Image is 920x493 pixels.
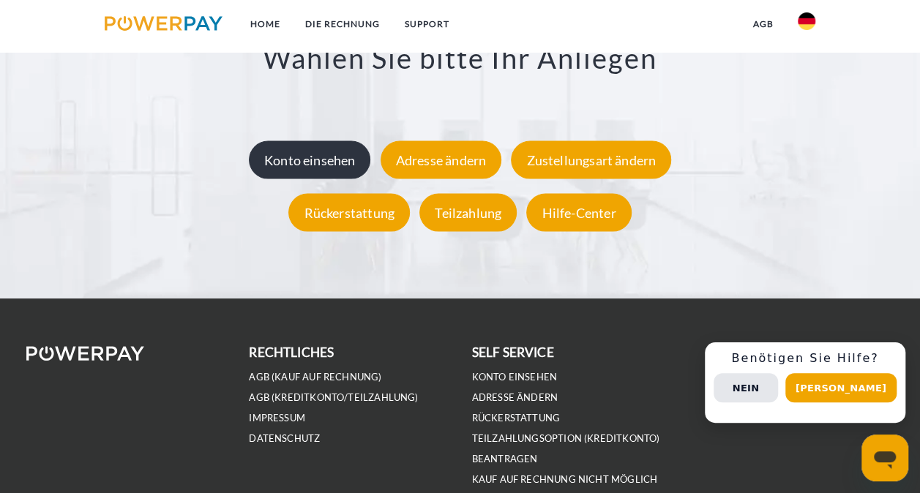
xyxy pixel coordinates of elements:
a: Teilzahlungsoption (KREDITKONTO) beantragen [472,432,660,465]
a: agb [740,11,785,37]
a: DIE RECHNUNG [293,11,392,37]
a: Zustellungsart ändern [507,152,675,168]
a: DATENSCHUTZ [249,432,320,445]
div: Hilfe-Center [526,194,631,232]
div: Zustellungsart ändern [511,141,671,179]
a: Adresse ändern [472,391,558,404]
a: Adresse ändern [377,152,506,168]
div: Rückerstattung [288,194,410,232]
iframe: Schaltfläche zum Öffnen des Messaging-Fensters [861,434,908,481]
a: IMPRESSUM [249,412,305,424]
button: [PERSON_NAME] [785,373,897,402]
div: Teilzahlung [419,194,517,232]
div: Adresse ändern [381,141,502,179]
a: Home [238,11,293,37]
img: de [798,12,815,30]
b: self service [472,345,554,360]
h3: Wählen Sie bitte Ihr Anliegen [64,41,856,76]
div: Konto einsehen [249,141,371,179]
a: Konto einsehen [472,371,558,383]
a: Teilzahlung [416,205,520,221]
a: Hilfe-Center [523,205,635,221]
a: Kauf auf Rechnung nicht möglich [472,473,658,486]
button: Nein [714,373,778,402]
a: SUPPORT [392,11,462,37]
a: Rückerstattung [285,205,414,221]
h3: Benötigen Sie Hilfe? [714,351,897,366]
a: AGB (Kreditkonto/Teilzahlung) [249,391,418,404]
b: rechtliches [249,345,334,360]
a: Konto einsehen [245,152,375,168]
img: logo-powerpay-white.svg [26,346,144,361]
a: Rückerstattung [472,412,561,424]
div: Schnellhilfe [705,342,905,423]
a: AGB (Kauf auf Rechnung) [249,371,381,383]
img: logo-powerpay.svg [105,16,222,31]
